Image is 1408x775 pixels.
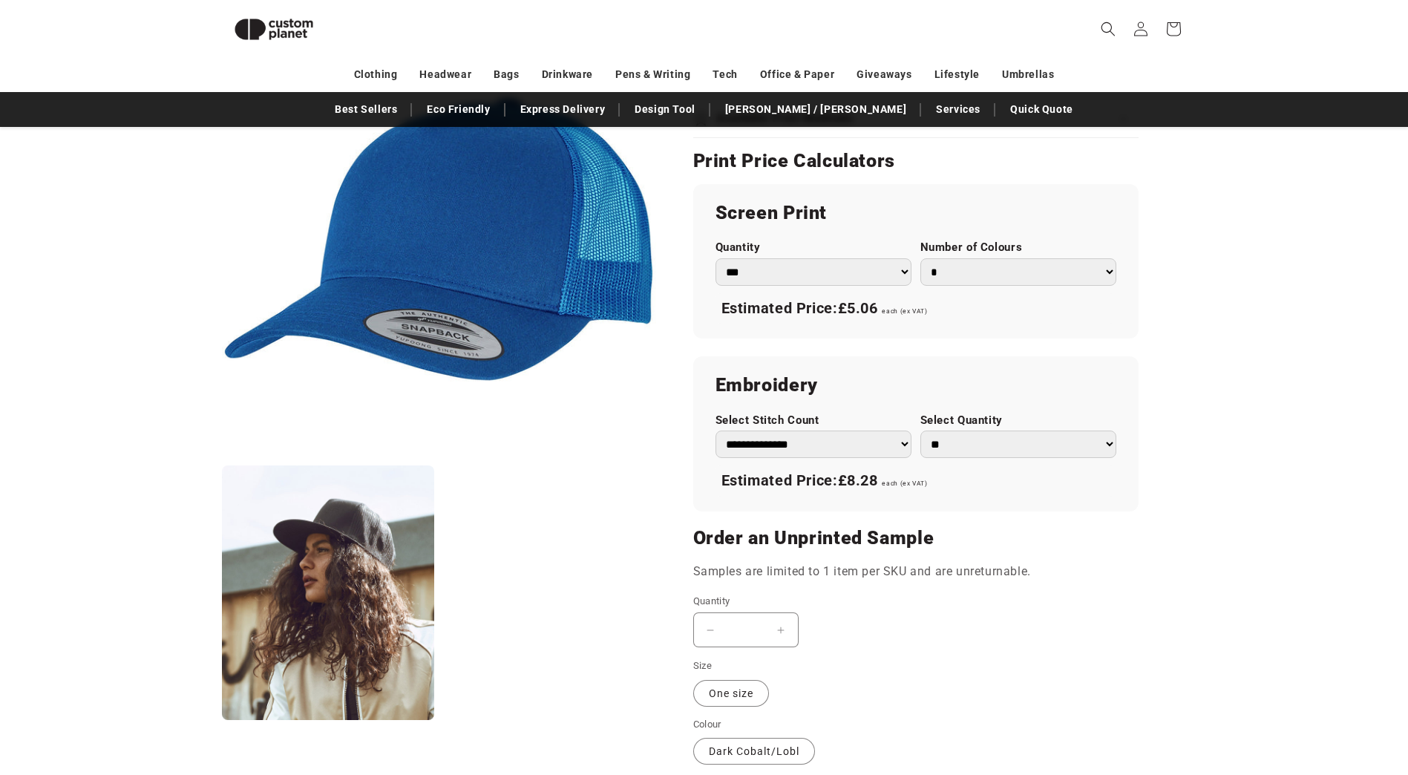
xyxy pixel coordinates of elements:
[929,97,988,122] a: Services
[882,307,927,315] span: each (ex VAT)
[693,717,723,732] legend: Colour
[494,62,519,88] a: Bags
[222,6,326,53] img: Custom Planet
[920,413,1116,428] label: Select Quantity
[327,97,405,122] a: Best Sellers
[419,97,497,122] a: Eco Friendly
[1160,615,1408,775] iframe: Chat Widget
[615,62,690,88] a: Pens & Writing
[693,658,714,673] legend: Size
[222,22,656,721] media-gallery: Gallery Viewer
[716,201,1116,225] h2: Screen Print
[1003,97,1081,122] a: Quick Quote
[1002,62,1054,88] a: Umbrellas
[716,293,1116,324] div: Estimated Price:
[934,62,980,88] a: Lifestyle
[693,149,1139,173] h2: Print Price Calculators
[713,62,737,88] a: Tech
[718,97,914,122] a: [PERSON_NAME] / [PERSON_NAME]
[716,413,911,428] label: Select Stitch Count
[693,561,1139,583] p: Samples are limited to 1 item per SKU and are unreturnable.
[693,738,815,765] label: Dark Cobalt/Lobl
[627,97,703,122] a: Design Tool
[882,480,927,487] span: each (ex VAT)
[760,62,834,88] a: Office & Paper
[693,680,769,707] label: One size
[716,373,1116,397] h2: Embroidery
[1092,13,1124,45] summary: Search
[838,471,878,489] span: £8.28
[857,62,911,88] a: Giveaways
[693,526,1139,550] h2: Order an Unprinted Sample
[542,62,593,88] a: Drinkware
[419,62,471,88] a: Headwear
[838,299,878,317] span: £5.06
[716,241,911,255] label: Quantity
[716,465,1116,497] div: Estimated Price:
[693,594,1020,609] label: Quantity
[920,241,1116,255] label: Number of Colours
[513,97,613,122] a: Express Delivery
[354,62,398,88] a: Clothing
